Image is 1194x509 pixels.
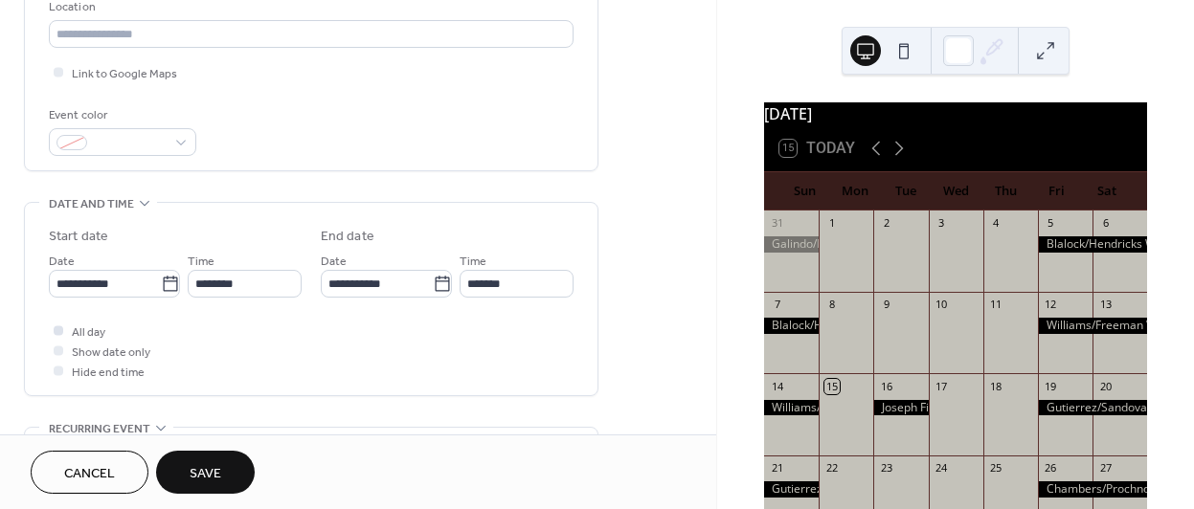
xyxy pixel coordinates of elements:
[764,400,819,416] div: Williams/Freeman Wedding
[764,236,819,253] div: Galindo/Marsh Wedding
[49,227,108,247] div: Start date
[49,252,75,272] span: Date
[1098,298,1113,312] div: 13
[989,461,1003,476] div: 25
[764,318,819,334] div: Blalock/Hendricks Wedding
[72,64,177,84] span: Link to Google Maps
[321,252,347,272] span: Date
[1038,481,1147,498] div: Chambers/Prochnow Wedding
[830,172,881,210] div: Mon
[770,379,784,393] div: 14
[879,379,893,393] div: 16
[156,451,255,494] button: Save
[770,461,784,476] div: 21
[824,216,839,231] div: 1
[1038,236,1147,253] div: Blalock/Hendricks Wedding
[873,400,928,416] div: Joseph Financial Partners Client Dinner
[49,194,134,214] span: Date and time
[1081,172,1132,210] div: Sat
[879,298,893,312] div: 9
[989,379,1003,393] div: 18
[1044,216,1058,231] div: 5
[49,105,192,125] div: Event color
[1038,400,1147,416] div: Gutierrez/Sandoval Wedding
[935,379,949,393] div: 17
[321,227,374,247] div: End date
[460,252,486,272] span: Time
[824,298,839,312] div: 8
[989,216,1003,231] div: 4
[770,298,784,312] div: 7
[1044,379,1058,393] div: 19
[880,172,931,210] div: Tue
[770,216,784,231] div: 31
[188,252,214,272] span: Time
[72,322,105,343] span: All day
[31,451,148,494] button: Cancel
[72,343,150,363] span: Show date only
[980,172,1031,210] div: Thu
[190,464,221,484] span: Save
[1044,298,1058,312] div: 12
[49,419,150,439] span: Recurring event
[72,363,145,383] span: Hide end time
[879,461,893,476] div: 23
[935,298,949,312] div: 10
[931,172,981,210] div: Wed
[764,481,819,498] div: Gutierrez/Sandoval Wedding
[1098,216,1113,231] div: 6
[1038,318,1147,334] div: Williams/Freeman Wedding
[879,216,893,231] div: 2
[779,172,830,210] div: Sun
[1031,172,1082,210] div: Fri
[764,102,1147,125] div: [DATE]
[1044,461,1058,476] div: 26
[935,461,949,476] div: 24
[64,464,115,484] span: Cancel
[824,461,839,476] div: 22
[1098,461,1113,476] div: 27
[989,298,1003,312] div: 11
[935,216,949,231] div: 3
[824,379,839,393] div: 15
[1098,379,1113,393] div: 20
